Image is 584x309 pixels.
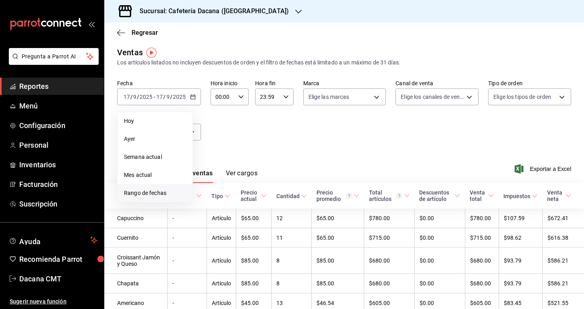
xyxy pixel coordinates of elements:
[488,80,571,86] label: Tipo de orden
[130,169,258,183] div: navigation tabs
[207,248,236,274] td: Artículo
[133,94,137,100] input: --
[236,248,271,274] td: $85.00
[172,94,186,100] input: ----
[312,248,364,274] td: $85.00
[465,209,499,228] td: $780.00
[369,189,410,202] span: Total artículos
[19,159,97,170] span: Inventarios
[123,94,130,100] input: --
[124,171,186,179] span: Mes actual
[308,93,349,101] span: Elige las marcas
[364,209,414,228] td: $780.00
[19,179,97,190] span: Facturación
[168,209,207,228] td: -
[395,80,479,86] label: Canal de venta
[211,80,249,86] label: Hora inicio
[124,153,186,161] span: Semana actual
[156,94,163,100] input: --
[542,248,584,274] td: $586.21
[465,248,499,274] td: $680.00
[499,248,542,274] td: $93.79
[117,29,158,36] button: Regresar
[470,189,487,202] div: Venta total
[9,48,99,65] button: Pregunta a Parrot AI
[499,274,542,293] td: $93.79
[241,189,266,202] span: Precio actual
[133,6,289,16] h3: Sucursal: Cafetería Dacana ([GEOGRAPHIC_DATA])
[10,297,97,306] span: Sugerir nueva función
[236,209,271,228] td: $65.00
[272,274,312,293] td: 8
[22,52,86,61] span: Pregunta a Parrot AI
[255,80,293,86] label: Hora fin
[470,189,494,202] span: Venta total
[276,193,300,199] div: Cantidad
[6,58,99,66] a: Pregunta a Parrot AI
[516,164,571,174] span: Exportar a Excel
[547,189,564,202] div: Venta neta
[211,193,223,199] div: Tipo
[312,274,364,293] td: $85.00
[272,209,312,228] td: 12
[19,120,97,131] span: Configuración
[272,248,312,274] td: 8
[104,209,168,228] td: Capuccino
[146,48,156,58] img: Tooltip marker
[132,29,158,36] span: Regresar
[168,228,207,248] td: -
[542,274,584,293] td: $586.21
[503,193,537,199] span: Impuestos
[401,93,464,101] span: Elige los canales de venta
[414,248,465,274] td: $0.00
[396,193,402,199] svg: El total artículos considera cambios de precios en los artículos así como costos adicionales por ...
[419,189,453,202] div: Descuentos de artículo
[241,189,259,202] div: Precio actual
[124,189,186,197] span: Rango de fechas
[364,228,414,248] td: $715.00
[19,254,97,265] span: Recomienda Parrot
[207,274,236,293] td: Artículo
[207,228,236,248] td: Artículo
[180,169,213,183] button: Ver ventas
[163,94,166,100] span: /
[207,209,236,228] td: Artículo
[312,228,364,248] td: $65.00
[542,209,584,228] td: $672.41
[19,235,87,245] span: Ayuda
[465,274,499,293] td: $680.00
[465,228,499,248] td: $715.00
[547,189,571,202] span: Venta neta
[211,193,230,199] span: Tipo
[19,273,97,284] span: Dacana CMT
[276,193,307,199] span: Cantidad
[414,209,465,228] td: $0.00
[139,94,153,100] input: ----
[88,21,95,27] button: open_drawer_menu
[503,193,530,199] div: Impuestos
[19,140,97,150] span: Personal
[104,274,168,293] td: Chapata
[346,193,352,199] svg: Precio promedio = Total artículos / cantidad
[236,274,271,293] td: $85.00
[170,94,172,100] span: /
[104,248,168,274] td: Croissant Jamón y Queso
[117,46,143,58] div: Ventas
[104,228,168,248] td: Cuernito
[542,228,584,248] td: $616.38
[124,117,186,125] span: Hoy
[236,228,271,248] td: $65.00
[316,189,359,202] span: Precio promedio
[19,81,97,92] span: Reportes
[419,189,460,202] span: Descuentos de artículo
[364,248,414,274] td: $680.00
[19,199,97,209] span: Suscripción
[414,228,465,248] td: $0.00
[414,274,465,293] td: $0.00
[499,209,542,228] td: $107.59
[130,94,133,100] span: /
[316,189,352,202] div: Precio promedio
[117,58,571,67] div: Los artículos listados no incluyen descuentos de orden y el filtro de fechas está limitado a un m...
[168,248,207,274] td: -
